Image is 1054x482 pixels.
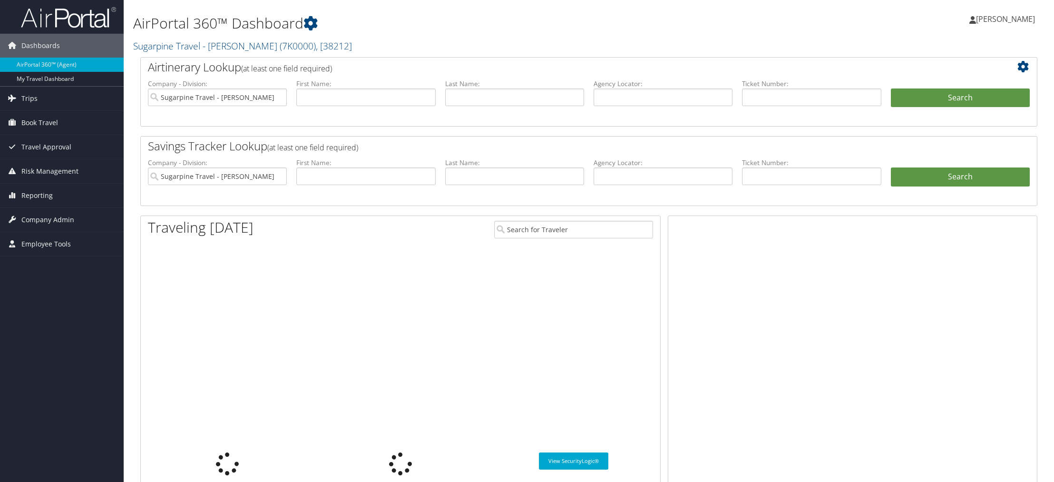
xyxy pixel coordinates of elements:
[148,167,287,185] input: search accounts
[539,452,608,470] a: View SecurityLogic®
[891,89,1030,108] button: Search
[241,63,332,74] span: (at least one field required)
[148,138,955,154] h2: Savings Tracker Lookup
[267,142,358,153] span: (at least one field required)
[133,39,352,52] a: Sugarpine Travel - [PERSON_NAME]
[21,111,58,135] span: Book Travel
[148,59,955,75] h2: Airtinerary Lookup
[316,39,352,52] span: , [ 38212 ]
[494,221,653,238] input: Search for Traveler
[21,135,71,159] span: Travel Approval
[21,34,60,58] span: Dashboards
[594,158,732,167] label: Agency Locator:
[21,6,116,29] img: airportal-logo.png
[969,5,1044,33] a: [PERSON_NAME]
[21,232,71,256] span: Employee Tools
[21,208,74,232] span: Company Admin
[148,158,287,167] label: Company - Division:
[148,79,287,89] label: Company - Division:
[976,14,1035,24] span: [PERSON_NAME]
[21,159,78,183] span: Risk Management
[742,158,881,167] label: Ticket Number:
[742,79,881,89] label: Ticket Number:
[445,79,584,89] label: Last Name:
[148,217,254,237] h1: Traveling [DATE]
[296,79,435,89] label: First Name:
[296,158,435,167] label: First Name:
[21,87,38,110] span: Trips
[21,184,53,207] span: Reporting
[594,79,732,89] label: Agency Locator:
[445,158,584,167] label: Last Name:
[133,13,741,33] h1: AirPortal 360™ Dashboard
[891,167,1030,187] a: Search
[280,39,316,52] span: ( 7K0000 )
